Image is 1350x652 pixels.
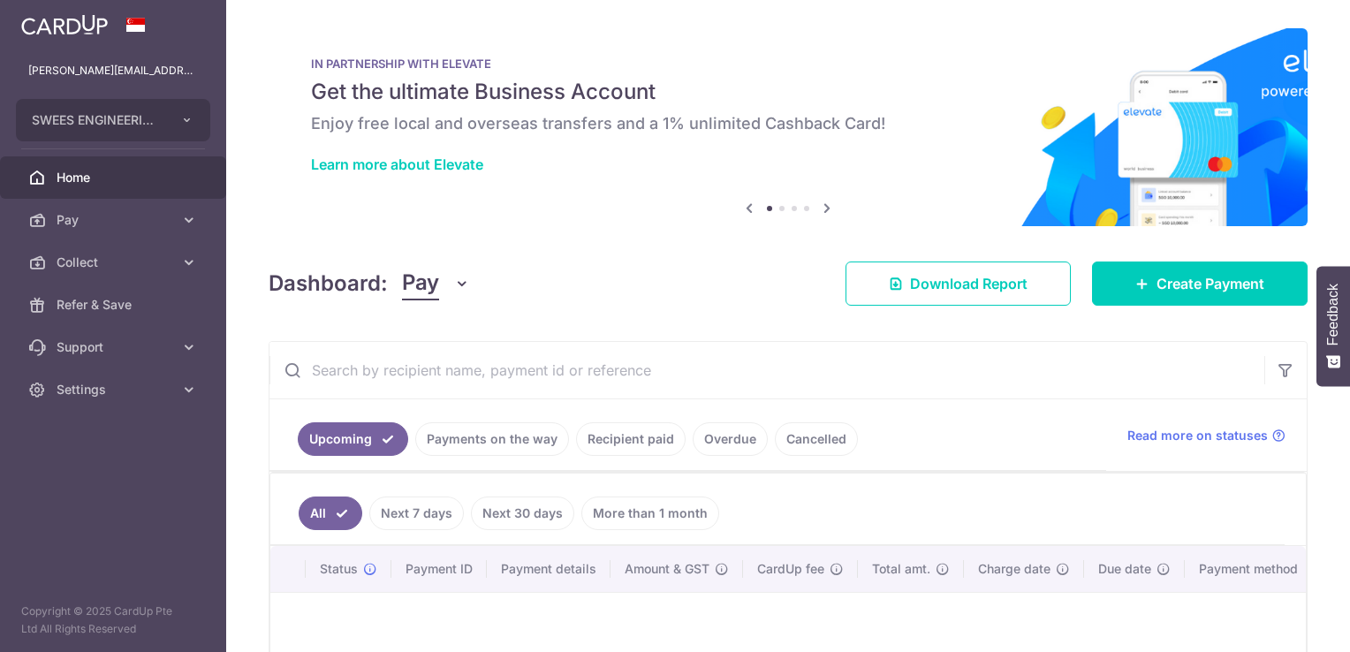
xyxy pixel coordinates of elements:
h4: Dashboard: [269,268,388,299]
p: IN PARTNERSHIP WITH ELEVATE [311,57,1265,71]
th: Payment ID [391,546,487,592]
a: Next 7 days [369,497,464,530]
a: Next 30 days [471,497,574,530]
img: Renovation banner [269,28,1308,226]
span: Settings [57,381,173,398]
a: Read more on statuses [1127,427,1286,444]
span: Refer & Save [57,296,173,314]
span: SWEES ENGINEERING CO (PTE.) LTD. [32,111,163,129]
span: Status [320,560,358,578]
button: Feedback - Show survey [1316,266,1350,386]
a: Payments on the way [415,422,569,456]
span: Home [57,169,173,186]
span: Amount & GST [625,560,709,578]
a: Download Report [846,262,1071,306]
img: CardUp [21,14,108,35]
h5: Get the ultimate Business Account [311,78,1265,106]
a: All [299,497,362,530]
span: Due date [1098,560,1151,578]
h6: Enjoy free local and overseas transfers and a 1% unlimited Cashback Card! [311,113,1265,134]
p: [PERSON_NAME][EMAIL_ADDRESS][DOMAIN_NAME] [28,62,198,80]
a: Upcoming [298,422,408,456]
a: More than 1 month [581,497,719,530]
span: Download Report [910,273,1028,294]
span: Read more on statuses [1127,427,1268,444]
span: Pay [402,267,439,300]
th: Payment details [487,546,611,592]
span: Support [57,338,173,356]
span: Create Payment [1157,273,1264,294]
button: Pay [402,267,470,300]
span: Charge date [978,560,1050,578]
a: Create Payment [1092,262,1308,306]
button: SWEES ENGINEERING CO (PTE.) LTD. [16,99,210,141]
th: Payment method [1185,546,1319,592]
span: Feedback [1325,284,1341,345]
a: Learn more about Elevate [311,155,483,173]
span: CardUp fee [757,560,824,578]
a: Overdue [693,422,768,456]
span: Total amt. [872,560,930,578]
a: Recipient paid [576,422,686,456]
a: Cancelled [775,422,858,456]
input: Search by recipient name, payment id or reference [269,342,1264,398]
span: Pay [57,211,173,229]
span: Collect [57,254,173,271]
